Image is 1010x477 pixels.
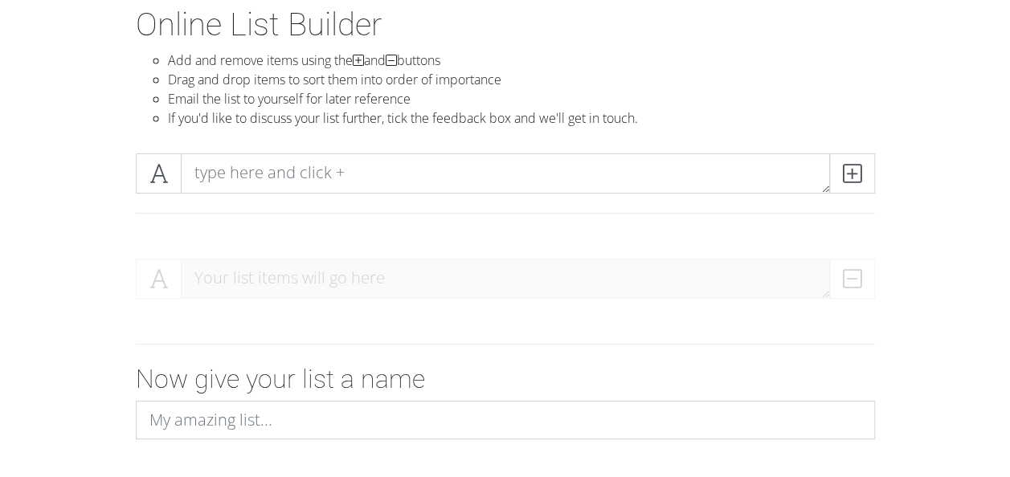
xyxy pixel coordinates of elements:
[168,70,875,89] li: Drag and drop items to sort them into order of importance
[168,89,875,108] li: Email the list to yourself for later reference
[168,51,875,70] li: Add and remove items using the and buttons
[168,108,875,128] li: If you'd like to discuss your list further, tick the feedback box and we'll get in touch.
[136,6,875,44] h1: Online List Builder
[136,401,875,439] input: My amazing list...
[136,364,875,394] h2: Now give your list a name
